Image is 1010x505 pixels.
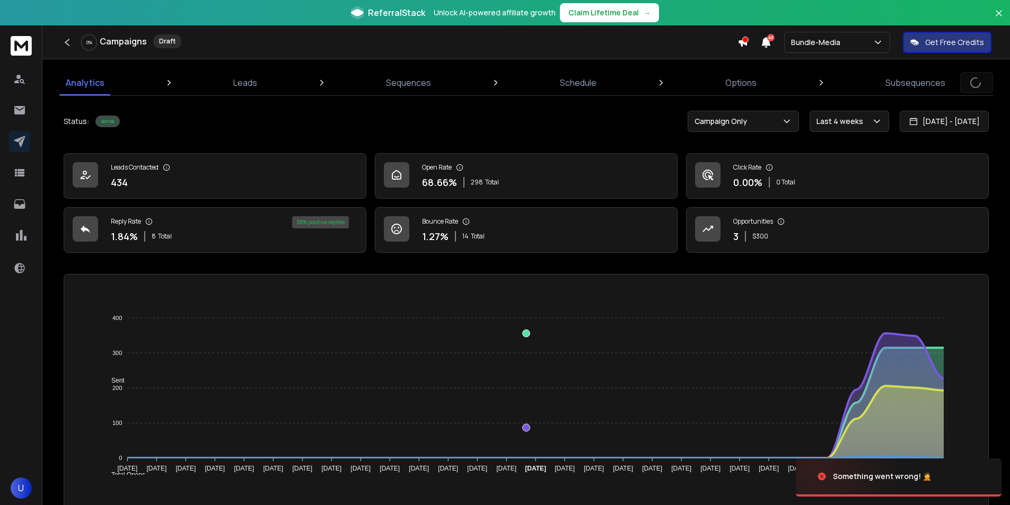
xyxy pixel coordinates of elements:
[233,76,257,89] p: Leads
[879,70,952,95] a: Subsequences
[81,487,971,495] p: x-axis : Date(UTC)
[146,465,166,472] tspan: [DATE]
[111,229,138,244] p: 1.84 %
[671,465,691,472] tspan: [DATE]
[292,216,349,228] div: 38 % positive replies
[695,116,751,127] p: Campaign Only
[350,465,371,472] tspan: [DATE]
[584,465,604,472] tspan: [DATE]
[422,229,449,244] p: 1.27 %
[560,3,659,22] button: Claim Lifetime Deal→
[64,207,366,253] a: Reply Rate1.84%8Total38% positive replies
[153,34,181,48] div: Draft
[992,6,1006,32] button: Close banner
[380,70,437,95] a: Sequences
[485,178,499,187] span: Total
[103,377,125,384] span: Sent
[752,232,768,241] p: $ 300
[816,116,867,127] p: Last 4 weeks
[112,385,122,391] tspan: 200
[64,153,366,199] a: Leads Contacted434
[59,70,111,95] a: Analytics
[380,465,400,472] tspan: [DATE]
[833,471,932,482] div: Something went wrong! 🤦
[321,465,341,472] tspan: [DATE]
[730,465,750,472] tspan: [DATE]
[496,465,516,472] tspan: [DATE]
[719,70,763,95] a: Options
[158,232,172,241] span: Total
[434,7,556,18] p: Unlock AI-powered affiliate growth
[112,420,122,426] tspan: 100
[733,229,739,244] p: 3
[462,232,469,241] span: 14
[467,465,487,472] tspan: [DATE]
[767,34,775,41] span: 43
[554,70,603,95] a: Schedule
[386,76,431,89] p: Sequences
[733,217,773,226] p: Opportunities
[925,37,984,48] p: Get Free Credits
[11,477,32,499] button: U
[438,465,458,472] tspan: [DATE]
[112,315,122,321] tspan: 400
[205,465,225,472] tspan: [DATE]
[119,455,122,461] tspan: 0
[86,39,92,46] p: 0 %
[471,232,485,241] span: Total
[227,70,264,95] a: Leads
[263,465,283,472] tspan: [DATE]
[471,178,483,187] span: 298
[555,465,575,472] tspan: [DATE]
[422,163,452,172] p: Open Rate
[112,350,122,356] tspan: 300
[100,35,147,48] h1: Campaigns
[375,207,678,253] a: Bounce Rate1.27%14Total
[791,37,845,48] p: Bundle-Media
[111,217,141,226] p: Reply Rate
[117,465,137,472] tspan: [DATE]
[152,232,156,241] span: 8
[733,163,761,172] p: Click Rate
[292,465,312,472] tspan: [DATE]
[95,116,120,127] div: Active
[613,465,633,472] tspan: [DATE]
[111,163,159,172] p: Leads Contacted
[64,116,89,127] p: Status:
[368,6,425,19] span: ReferralStack
[422,217,458,226] p: Bounce Rate
[422,175,457,190] p: 68.66 %
[733,175,762,190] p: 0.00 %
[375,153,678,199] a: Open Rate68.66%298Total
[725,76,757,89] p: Options
[700,465,721,472] tspan: [DATE]
[409,465,429,472] tspan: [DATE]
[560,76,596,89] p: Schedule
[686,207,989,253] a: Opportunities3$300
[903,32,991,53] button: Get Free Credits
[66,76,104,89] p: Analytics
[643,7,651,18] span: →
[111,175,128,190] p: 434
[796,448,902,505] img: image
[103,471,145,479] span: Total Opens
[900,111,989,132] button: [DATE] - [DATE]
[759,465,779,472] tspan: [DATE]
[175,465,196,472] tspan: [DATE]
[885,76,945,89] p: Subsequences
[234,465,254,472] tspan: [DATE]
[776,178,795,187] p: 0 Total
[642,465,662,472] tspan: [DATE]
[686,153,989,199] a: Click Rate0.00%0 Total
[525,465,546,472] tspan: [DATE]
